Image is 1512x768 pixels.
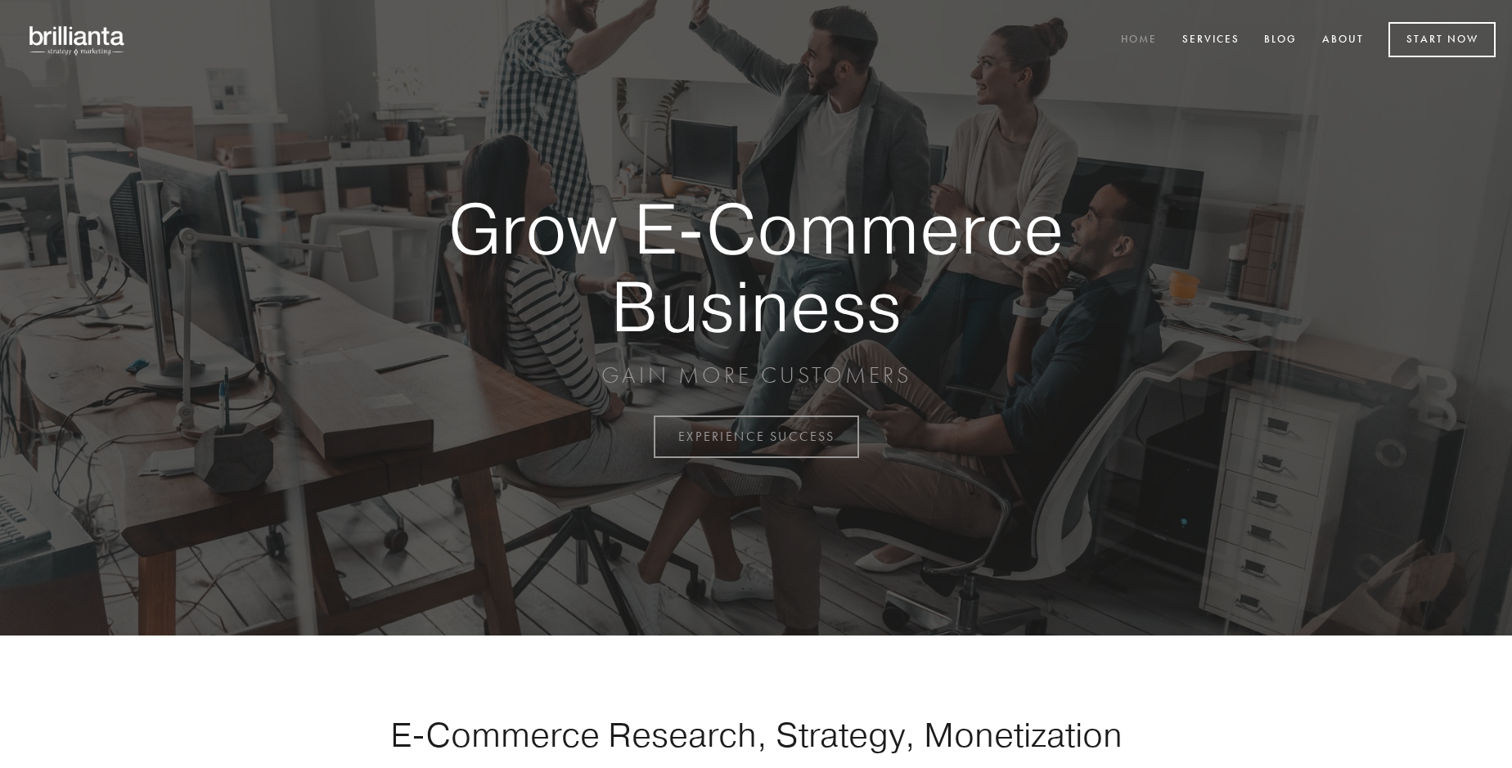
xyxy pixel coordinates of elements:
a: Home [1110,27,1168,54]
a: EXPERIENCE SUCCESS [654,415,859,458]
img: brillianta - research, strategy, marketing [16,16,139,64]
a: Start Now [1388,22,1496,57]
a: Services [1172,27,1250,54]
a: About [1312,27,1375,54]
p: GAIN MORE CUSTOMERS [391,361,1121,390]
a: Blog [1253,27,1307,54]
strong: Grow E-Commerce Business [391,190,1121,344]
h1: E-Commerce Research, Strategy, Monetization [339,714,1173,755]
